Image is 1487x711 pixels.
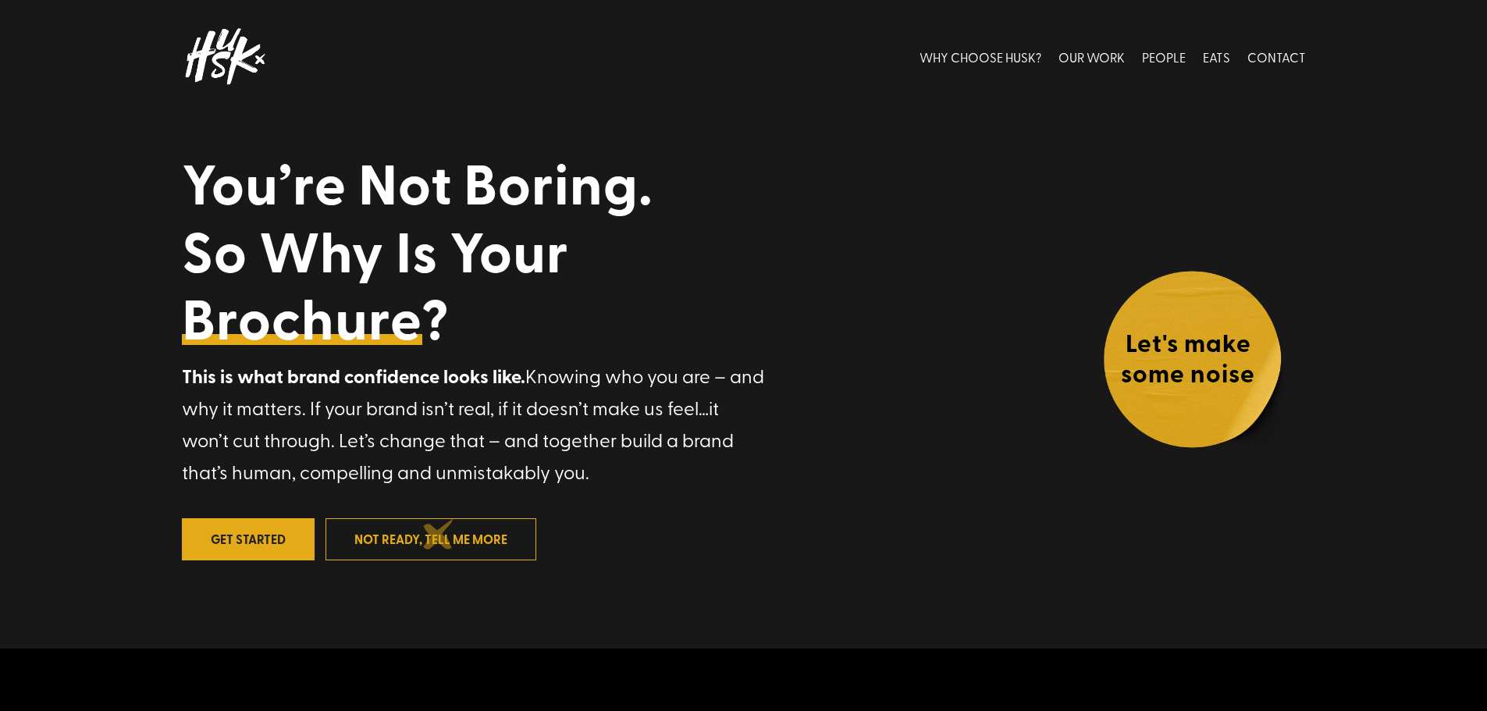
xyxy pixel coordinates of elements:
a: not ready, tell me more [326,518,536,560]
h4: Let's make some noise [1102,327,1274,395]
a: PEOPLE [1142,22,1186,91]
a: OUR WORK [1058,22,1125,91]
a: Brochure [182,284,422,351]
img: Husk logo [182,22,268,91]
p: Knowing who you are – and why it matters. If your brand isn’t real, if it doesn’t make us feel…it... [182,360,767,488]
a: WHY CHOOSE HUSK? [920,22,1041,91]
a: EATS [1203,22,1230,91]
strong: This is what brand confidence looks like. [182,362,525,389]
a: CONTACT [1247,22,1306,91]
h1: You’re Not Boring. So Why Is Your ? [182,149,831,359]
a: Get Started [182,518,315,560]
